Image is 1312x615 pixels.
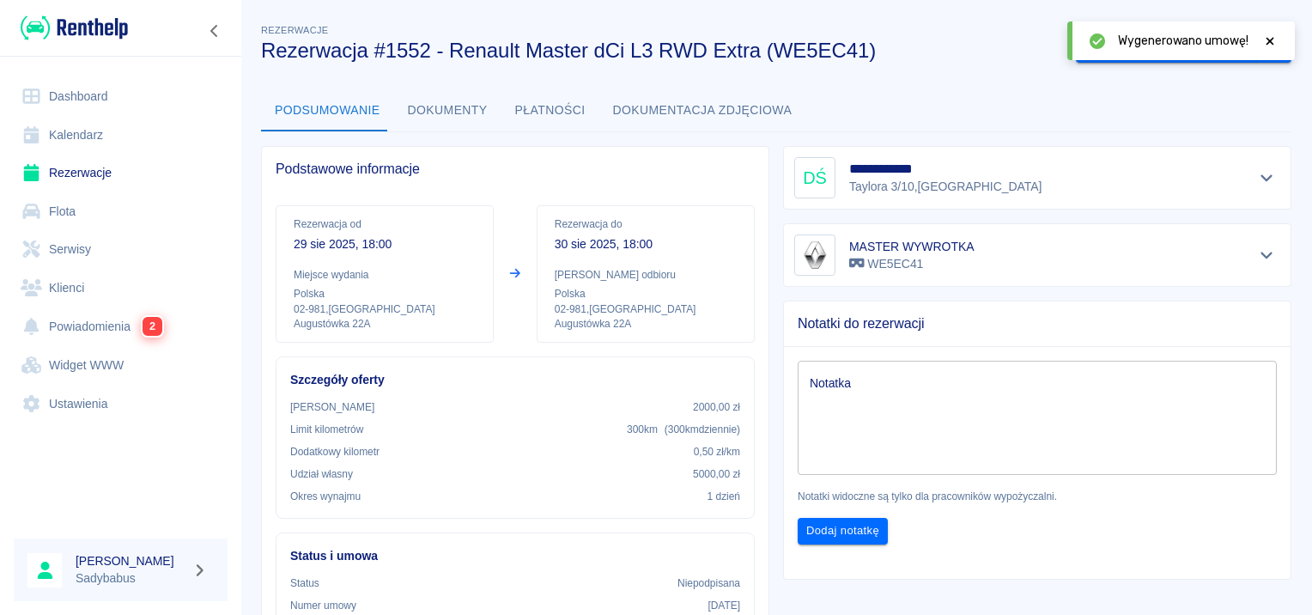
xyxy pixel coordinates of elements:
[794,157,835,198] div: DŚ
[849,178,1042,196] p: Taylora 3/10 , [GEOGRAPHIC_DATA]
[294,317,476,332] p: Augustówka 22A
[14,14,128,42] a: Renthelp logo
[599,90,806,131] button: Dokumentacja zdjęciowa
[708,598,740,613] p: [DATE]
[14,192,228,231] a: Flota
[677,575,740,591] p: Niepodpisana
[14,154,228,192] a: Rezerwacje
[76,552,185,569] h6: [PERSON_NAME]
[555,216,737,232] p: Rezerwacja do
[627,422,740,437] p: 300 km
[14,385,228,423] a: Ustawienia
[1253,243,1281,267] button: Pokaż szczegóły
[290,466,353,482] p: Udział własny
[708,489,740,504] p: 1 dzień
[290,575,319,591] p: Status
[143,317,162,336] span: 2
[14,116,228,155] a: Kalendarz
[849,238,974,255] h6: MASTER WYWROTKA
[693,466,740,482] p: 5000,00 zł
[294,267,476,283] p: Miejsce wydania
[290,444,380,460] p: Dodatkowy kilometr
[14,77,228,116] a: Dashboard
[501,90,599,131] button: Płatności
[261,39,1062,63] h3: Rezerwacja #1552 - Renault Master dCi L3 RWD Extra (WE5EC41)
[555,235,737,253] p: 30 sie 2025, 18:00
[665,423,740,435] span: ( 300 km dziennie )
[294,216,476,232] p: Rezerwacja od
[290,371,740,389] h6: Szczegóły oferty
[694,444,740,460] p: 0,50 zł /km
[849,255,974,273] p: WE5EC41
[14,346,228,385] a: Widget WWW
[14,269,228,307] a: Klienci
[693,399,740,415] p: 2000,00 zł
[1253,166,1281,190] button: Pokaż szczegóły
[294,301,476,317] p: 02-981 , [GEOGRAPHIC_DATA]
[290,422,363,437] p: Limit kilometrów
[290,399,374,415] p: [PERSON_NAME]
[276,161,755,178] span: Podstawowe informacje
[290,598,356,613] p: Numer umowy
[394,90,501,131] button: Dokumenty
[294,235,476,253] p: 29 sie 2025, 18:00
[1118,32,1248,50] span: Wygenerowano umowę!
[798,518,888,545] button: Dodaj notatkę
[798,238,832,272] img: Image
[202,20,228,42] button: Zwiń nawigację
[555,286,737,301] p: Polska
[261,25,328,35] span: Rezerwacje
[798,315,1277,332] span: Notatki do rezerwacji
[261,90,394,131] button: Podsumowanie
[290,547,740,565] h6: Status i umowa
[798,489,1277,504] p: Notatki widoczne są tylko dla pracowników wypożyczalni.
[555,267,737,283] p: [PERSON_NAME] odbioru
[21,14,128,42] img: Renthelp logo
[290,489,361,504] p: Okres wynajmu
[555,317,737,332] p: Augustówka 22A
[76,569,185,588] p: Sadybabus
[555,301,737,317] p: 02-981 , [GEOGRAPHIC_DATA]
[294,286,476,301] p: Polska
[14,230,228,269] a: Serwisy
[14,307,228,346] a: Powiadomienia2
